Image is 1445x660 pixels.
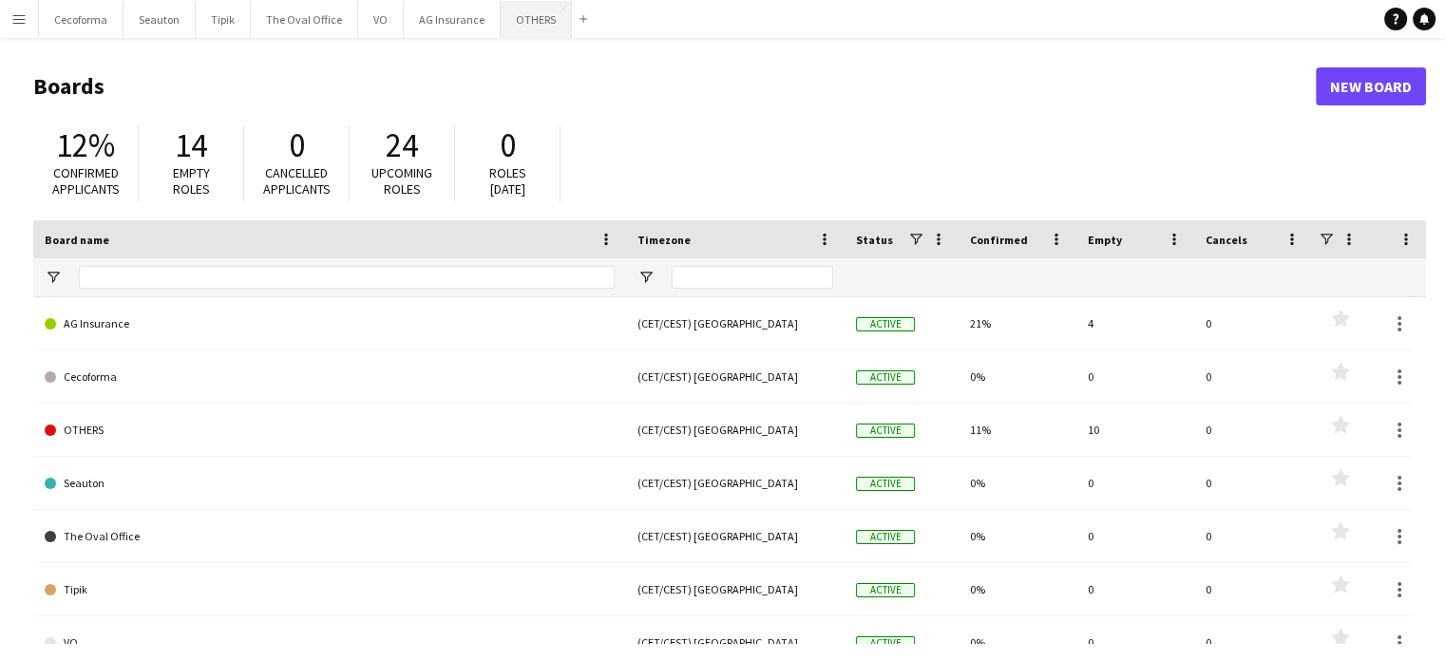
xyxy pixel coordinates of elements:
[959,350,1076,403] div: 0%
[856,583,915,597] span: Active
[79,266,615,289] input: Board name Filter Input
[626,350,845,403] div: (CET/CEST) [GEOGRAPHIC_DATA]
[45,297,615,350] a: AG Insurance
[1076,457,1194,509] div: 0
[959,563,1076,615] div: 0%
[856,530,915,544] span: Active
[39,1,124,38] button: Cecoforma
[1194,457,1312,509] div: 0
[45,269,62,286] button: Open Filter Menu
[1076,350,1194,403] div: 0
[489,164,526,198] span: Roles [DATE]
[959,404,1076,456] div: 11%
[672,266,833,289] input: Timezone Filter Input
[959,457,1076,509] div: 0%
[1076,297,1194,349] div: 4
[386,124,418,166] span: 24
[56,124,115,166] span: 12%
[45,457,615,510] a: Seauton
[856,317,915,331] span: Active
[1194,297,1312,349] div: 0
[1194,350,1312,403] div: 0
[1194,404,1312,456] div: 0
[626,457,845,509] div: (CET/CEST) [GEOGRAPHIC_DATA]
[358,1,404,38] button: VO
[45,563,615,616] a: Tipik
[856,636,915,651] span: Active
[959,297,1076,349] div: 21%
[251,1,358,38] button: The Oval Office
[501,1,572,38] button: OTHERS
[1316,67,1426,105] a: New Board
[1076,510,1194,562] div: 0
[626,563,845,615] div: (CET/CEST) [GEOGRAPHIC_DATA]
[1076,404,1194,456] div: 10
[52,164,120,198] span: Confirmed applicants
[196,1,251,38] button: Tipik
[1194,563,1312,615] div: 0
[856,424,915,438] span: Active
[45,404,615,457] a: OTHERS
[856,370,915,385] span: Active
[637,269,655,286] button: Open Filter Menu
[404,1,501,38] button: AG Insurance
[626,510,845,562] div: (CET/CEST) [GEOGRAPHIC_DATA]
[33,72,1316,101] h1: Boards
[124,1,196,38] button: Seauton
[173,164,210,198] span: Empty roles
[970,233,1028,247] span: Confirmed
[289,124,305,166] span: 0
[856,233,893,247] span: Status
[856,477,915,491] span: Active
[175,124,207,166] span: 14
[500,124,516,166] span: 0
[1194,510,1312,562] div: 0
[637,233,691,247] span: Timezone
[45,350,615,404] a: Cecoforma
[959,510,1076,562] div: 0%
[626,404,845,456] div: (CET/CEST) [GEOGRAPHIC_DATA]
[45,233,109,247] span: Board name
[263,164,331,198] span: Cancelled applicants
[626,297,845,349] div: (CET/CEST) [GEOGRAPHIC_DATA]
[1088,233,1122,247] span: Empty
[1206,233,1247,247] span: Cancels
[1076,563,1194,615] div: 0
[45,510,615,563] a: The Oval Office
[371,164,432,198] span: Upcoming roles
